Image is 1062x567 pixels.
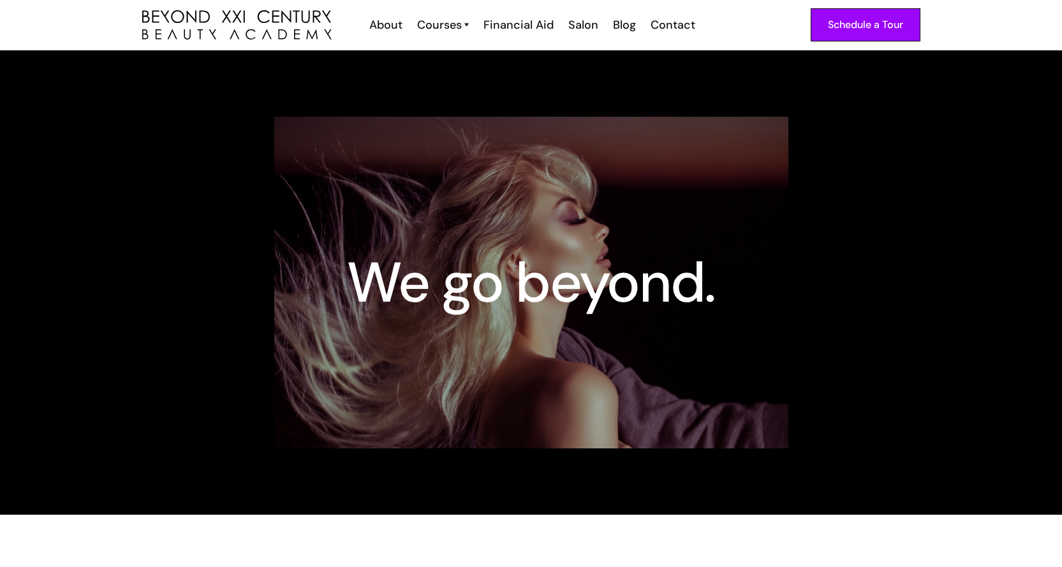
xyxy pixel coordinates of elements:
a: home [142,10,332,40]
div: Courses [417,17,462,33]
h1: We go beyond. [347,260,715,306]
div: Financial Aid [483,17,554,33]
div: Schedule a Tour [828,17,903,33]
div: Salon [568,17,598,33]
a: Blog [605,17,642,33]
a: Contact [642,17,702,33]
a: Financial Aid [475,17,560,33]
a: About [361,17,409,33]
div: Blog [613,17,636,33]
img: beyond 21st century beauty academy logo [142,10,332,40]
div: About [369,17,402,33]
a: Salon [560,17,605,33]
a: Courses [417,17,469,33]
img: purple beauty school student [274,117,788,448]
a: Schedule a Tour [811,8,920,41]
div: Contact [651,17,695,33]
